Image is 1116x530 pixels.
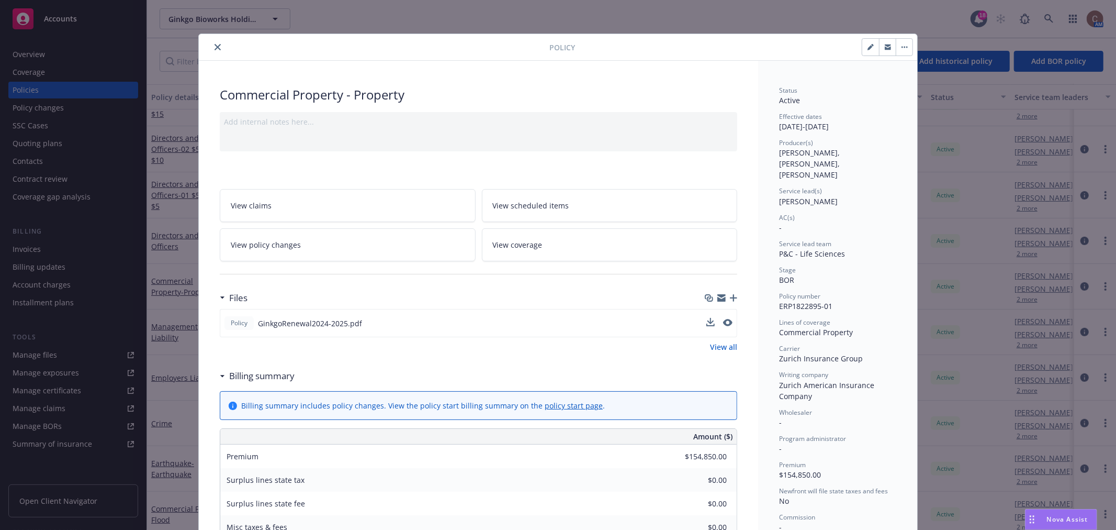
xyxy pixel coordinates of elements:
div: Billing summary includes policy changes. View the policy start billing summary on the . [241,400,605,411]
span: - [779,444,782,454]
h3: Billing summary [229,369,295,383]
span: Premium [227,451,258,461]
button: close [211,41,224,53]
span: Active [779,95,800,105]
div: [DATE] - [DATE] [779,112,896,132]
a: View all [710,341,737,352]
div: Commercial Property - Property [220,86,737,104]
span: Zurich Insurance Group [779,354,863,363]
span: GinkgoRenewal2024-2025.pdf [258,318,362,329]
div: Files [220,291,247,305]
h3: Files [229,291,247,305]
span: [PERSON_NAME], [PERSON_NAME], [PERSON_NAME] [779,148,842,180]
input: 0.00 [665,496,733,512]
div: Billing summary [220,369,295,383]
span: Zurich American Insurance Company [779,380,876,401]
span: Writing company [779,370,828,379]
span: Amount ($) [693,431,732,442]
button: preview file [723,319,732,326]
input: 0.00 [665,472,733,488]
div: Add internal notes here... [224,116,733,127]
a: View policy changes [220,228,476,261]
span: Surplus lines state fee [227,499,305,509]
a: View scheduled items [482,189,738,222]
a: policy start page [545,401,603,411]
button: preview file [723,318,732,329]
span: Stage [779,266,796,274]
span: View policy changes [231,239,301,250]
span: Commission [779,513,815,522]
span: Effective dates [779,112,822,121]
span: Nova Assist [1047,515,1088,524]
span: Policy [549,42,575,53]
input: 0.00 [665,449,733,465]
span: ERP1822895-01 [779,301,832,311]
span: BOR [779,275,794,285]
span: - [779,223,782,233]
span: $154,850.00 [779,470,821,480]
span: [PERSON_NAME] [779,196,838,206]
span: Lines of coverage [779,318,830,327]
span: Carrier [779,344,800,353]
span: Service lead team [779,239,831,248]
a: View coverage [482,228,738,261]
span: AC(s) [779,213,795,222]
button: download file [706,318,715,329]
span: Status [779,86,797,95]
span: No [779,496,789,506]
span: Commercial Property [779,327,853,337]
div: Drag to move [1025,510,1039,529]
span: Policy [229,318,250,328]
button: Nova Assist [1025,509,1097,530]
span: View coverage [493,239,543,250]
span: Program administrator [779,434,846,443]
span: Producer(s) [779,138,813,147]
span: Wholesaler [779,408,812,417]
span: View scheduled items [493,200,569,211]
span: - [779,417,782,427]
span: P&C - Life Sciences [779,249,845,259]
span: Service lead(s) [779,186,822,195]
a: View claims [220,189,476,222]
span: Premium [779,460,806,469]
span: Policy number [779,292,820,301]
span: View claims [231,200,272,211]
span: Newfront will file state taxes and fees [779,487,888,495]
button: download file [706,318,715,326]
span: Surplus lines state tax [227,475,305,485]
